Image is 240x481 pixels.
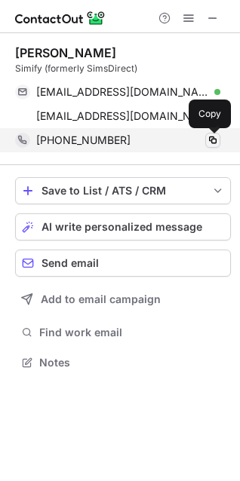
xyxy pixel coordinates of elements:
button: Find work email [15,322,231,343]
span: Notes [39,356,225,369]
span: Send email [42,257,99,269]
span: Find work email [39,326,225,339]
button: Add to email campaign [15,286,231,313]
button: save-profile-one-click [15,177,231,204]
button: Notes [15,352,231,373]
div: Save to List / ATS / CRM [42,185,205,197]
span: [EMAIL_ADDRESS][DOMAIN_NAME] [36,109,209,123]
div: Simify (formerly SimsDirect) [15,62,231,75]
span: [PHONE_NUMBER] [36,133,131,147]
span: [EMAIL_ADDRESS][DOMAIN_NAME] [36,85,209,99]
div: [PERSON_NAME] [15,45,116,60]
button: AI write personalized message [15,213,231,240]
button: Send email [15,250,231,277]
span: Add to email campaign [41,293,161,305]
span: AI write personalized message [42,221,202,233]
img: ContactOut v5.3.10 [15,9,106,27]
